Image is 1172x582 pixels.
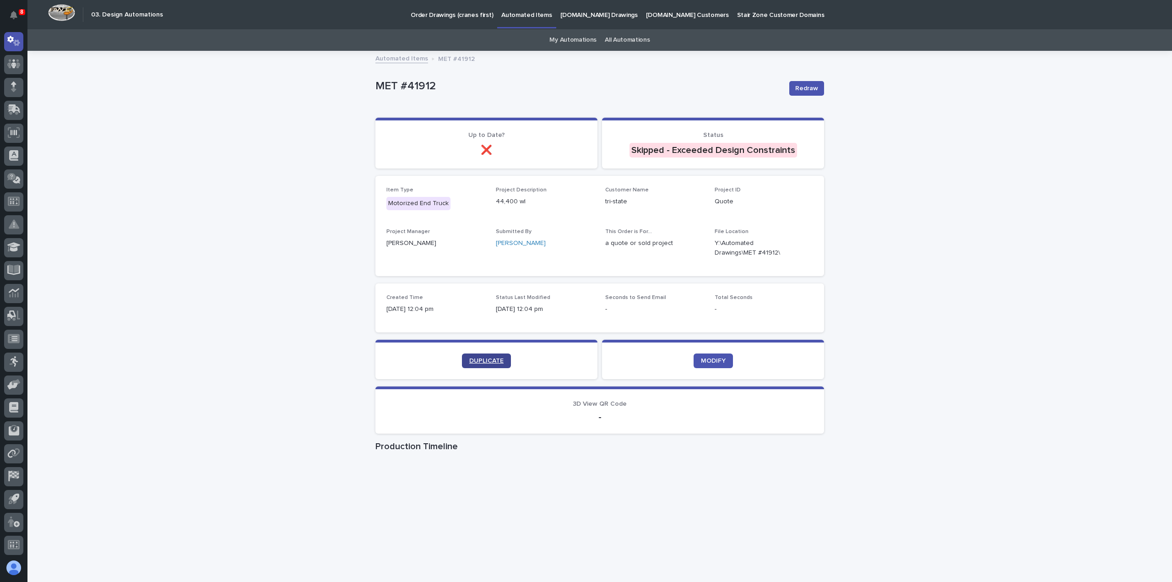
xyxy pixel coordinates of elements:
p: - [715,305,813,314]
span: Project Description [496,187,547,193]
p: a quote or sold project [605,239,704,248]
span: MODIFY [701,358,726,364]
p: - [386,412,813,423]
div: Notifications8 [11,11,23,26]
span: Item Type [386,187,413,193]
span: DUPLICATE [469,358,504,364]
h1: Production Timeline [375,441,824,452]
p: - [605,305,704,314]
button: Redraw [789,81,824,96]
span: Customer Name [605,187,649,193]
span: Total Seconds [715,295,753,300]
span: Seconds to Send Email [605,295,666,300]
span: Created Time [386,295,423,300]
p: tri-state [605,197,704,207]
p: Quote [715,197,813,207]
h2: 03. Design Automations [91,11,163,19]
p: 8 [20,9,23,15]
p: MET #41912 [375,80,782,93]
span: Redraw [795,84,818,93]
a: Automated Items [375,53,428,63]
a: DUPLICATE [462,354,511,368]
span: Submitted By [496,229,532,234]
span: Status Last Modified [496,295,550,300]
: Y:\Automated Drawings\MET #41912\ [715,239,791,258]
a: My Automations [549,29,597,51]
div: Motorized End Truck [386,197,450,210]
span: This Order is For... [605,229,652,234]
p: [DATE] 12:04 pm [386,305,485,314]
img: Workspace Logo [48,4,75,21]
button: users-avatar [4,558,23,577]
button: Notifications [4,5,23,25]
span: 3D View QR Code [573,401,627,407]
p: [PERSON_NAME] [386,239,485,248]
p: 44,400 wl [496,197,594,207]
span: File Location [715,229,749,234]
a: MODIFY [694,354,733,368]
span: Project ID [715,187,741,193]
p: MET #41912 [438,53,475,63]
div: Skipped - Exceeded Design Constraints [629,143,797,158]
p: ❌ [386,145,586,156]
a: [PERSON_NAME] [496,239,546,248]
span: Project Manager [386,229,430,234]
a: All Automations [605,29,650,51]
p: [DATE] 12:04 pm [496,305,594,314]
span: Up to Date? [468,132,505,138]
span: Status [703,132,723,138]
